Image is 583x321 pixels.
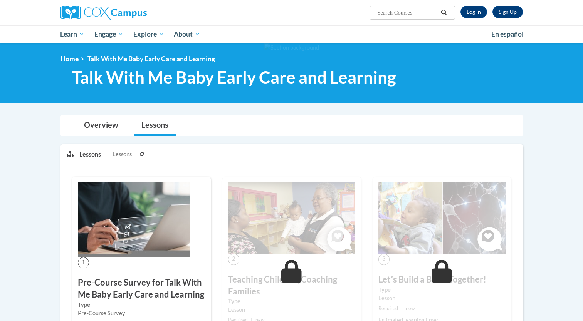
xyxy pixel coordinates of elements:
a: Home [60,55,79,63]
img: Cox Campus [60,6,147,20]
a: Overview [76,115,126,136]
a: Lessons [134,115,176,136]
span: 2 [228,254,239,265]
span: Talk With Me Baby Early Care and Learning [72,67,396,87]
a: About [169,25,205,43]
h3: Pre-Course Survey for Talk With Me Baby Early Care and Learning [78,277,205,301]
span: Learn [60,30,84,39]
a: Cox Campus [60,6,207,20]
span: Talk With Me Baby Early Care and Learning [87,55,215,63]
label: Type [378,286,506,294]
a: Engage [89,25,128,43]
button: Search [438,8,450,17]
span: About [174,30,200,39]
div: Lesson [378,294,506,303]
span: Engage [94,30,123,39]
p: Lessons [79,150,101,159]
label: Type [78,301,205,309]
div: Main menu [49,25,534,43]
span: 1 [78,257,89,268]
a: Log In [460,6,487,18]
span: new [406,306,415,311]
label: Type [228,297,355,306]
span: | [401,306,403,311]
div: Pre-Course Survey [78,309,205,318]
img: Course Image [78,182,190,257]
h3: Teaching Children, Coaching Families [228,274,355,298]
a: Explore [128,25,169,43]
span: En español [491,30,524,38]
img: Course Image [228,182,355,254]
a: Register [492,6,523,18]
span: 3 [378,254,390,265]
img: Course Image [378,182,506,254]
a: En español [486,26,529,42]
span: Required [378,306,398,311]
img: Section background [264,43,319,52]
div: Lesson [228,306,355,314]
input: Search Courses [376,8,438,17]
h3: Letʹs Build a Brain Together! [378,274,506,286]
span: Lessons [113,150,132,159]
span: Explore [133,30,164,39]
a: Learn [55,25,90,43]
